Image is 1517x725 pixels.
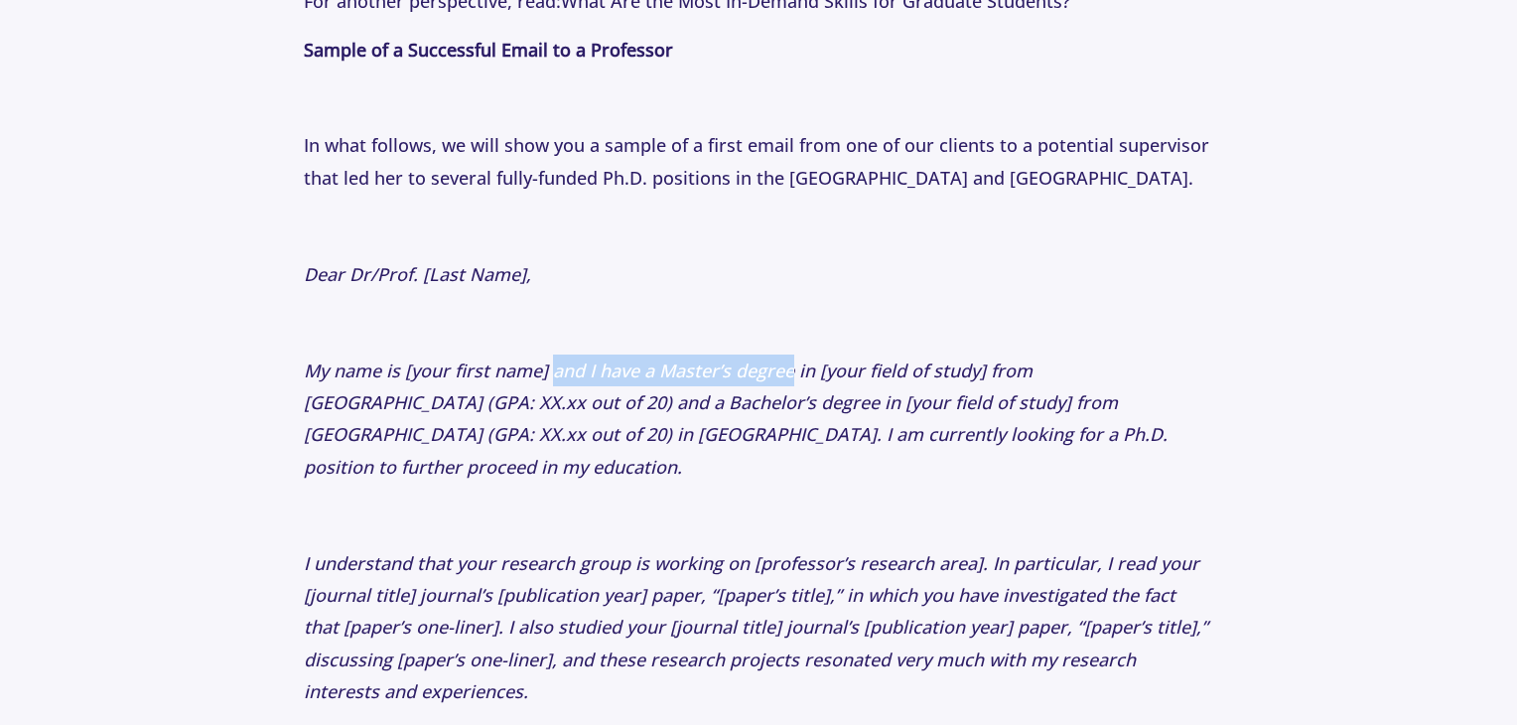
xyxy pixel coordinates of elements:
[304,359,1168,479] i: My name is [your first name] and I have a Master’s degree in [your field of study] from [GEOGRAPH...
[304,262,531,286] i: Dear Dr/Prof. [Last Name],
[304,551,1208,704] i: I understand that your research group is working on [professor’s research area]. In particular, I...
[304,129,1214,194] p: In what follows, we will show you a sample of a first email from one of our clients to a potentia...
[304,38,673,62] strong: Sample of a Successful Email to a Professor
